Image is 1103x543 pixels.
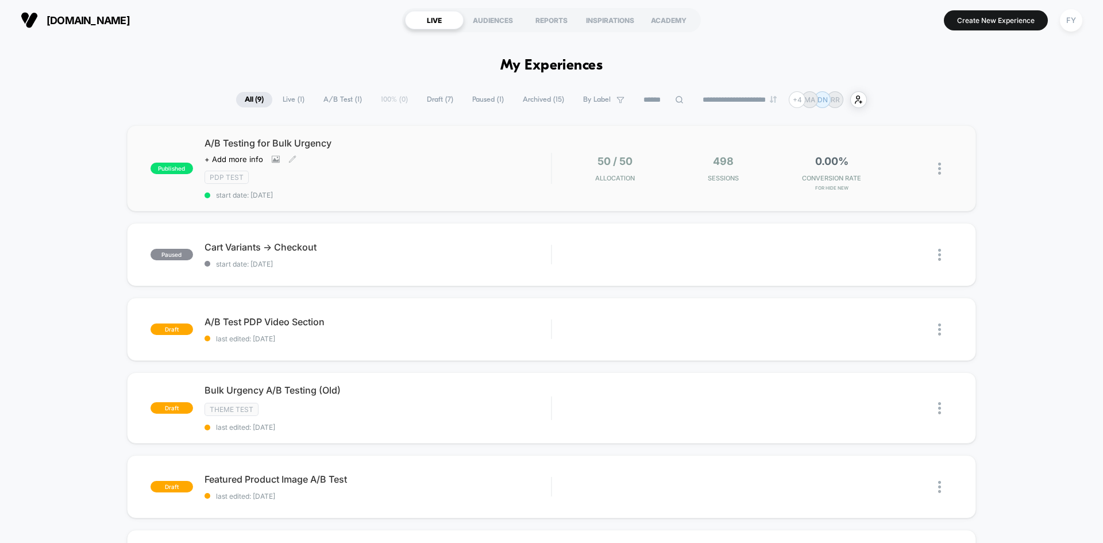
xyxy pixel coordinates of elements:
[514,92,573,107] span: Archived ( 15 )
[500,57,603,74] h1: My Experiences
[639,11,698,29] div: ACADEMY
[938,481,941,493] img: close
[583,95,611,104] span: By Label
[151,481,193,492] span: draft
[464,11,522,29] div: AUDIENCES
[815,155,849,167] span: 0.00%
[205,334,551,343] span: last edited: [DATE]
[205,423,551,432] span: last edited: [DATE]
[315,92,371,107] span: A/B Test ( 1 )
[938,249,941,261] img: close
[418,92,462,107] span: Draft ( 7 )
[595,174,635,182] span: Allocation
[581,11,639,29] div: INSPIRATIONS
[597,155,633,167] span: 50 / 50
[205,191,551,199] span: start date: [DATE]
[831,95,840,104] p: RR
[151,324,193,335] span: draft
[274,92,313,107] span: Live ( 1 )
[205,171,249,184] span: PDP Test
[405,11,464,29] div: LIVE
[205,155,263,164] span: + Add more info
[770,96,777,103] img: end
[205,492,551,500] span: last edited: [DATE]
[205,384,551,396] span: Bulk Urgency A/B Testing (Old)
[47,14,130,26] span: [DOMAIN_NAME]
[938,402,941,414] img: close
[1060,9,1082,32] div: FY
[789,91,805,108] div: + 4
[205,403,259,416] span: Theme Test
[938,163,941,175] img: close
[464,92,512,107] span: Paused ( 1 )
[205,316,551,328] span: A/B Test PDP Video Section
[938,324,941,336] img: close
[780,174,883,182] span: CONVERSION RATE
[205,241,551,253] span: Cart Variants -> Checkout
[817,95,828,104] p: DN
[151,163,193,174] span: published
[151,249,193,260] span: paused
[205,260,551,268] span: start date: [DATE]
[236,92,272,107] span: All ( 9 )
[713,155,734,167] span: 498
[804,95,815,104] p: MA
[151,402,193,414] span: draft
[17,11,133,29] button: [DOMAIN_NAME]
[205,137,551,149] span: A/B Testing for Bulk Urgency
[672,174,775,182] span: Sessions
[944,10,1048,30] button: Create New Experience
[21,11,38,29] img: Visually logo
[205,473,551,485] span: Featured Product Image A/B Test
[522,11,581,29] div: REPORTS
[1056,9,1086,32] button: FY
[780,185,883,191] span: for Hide New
